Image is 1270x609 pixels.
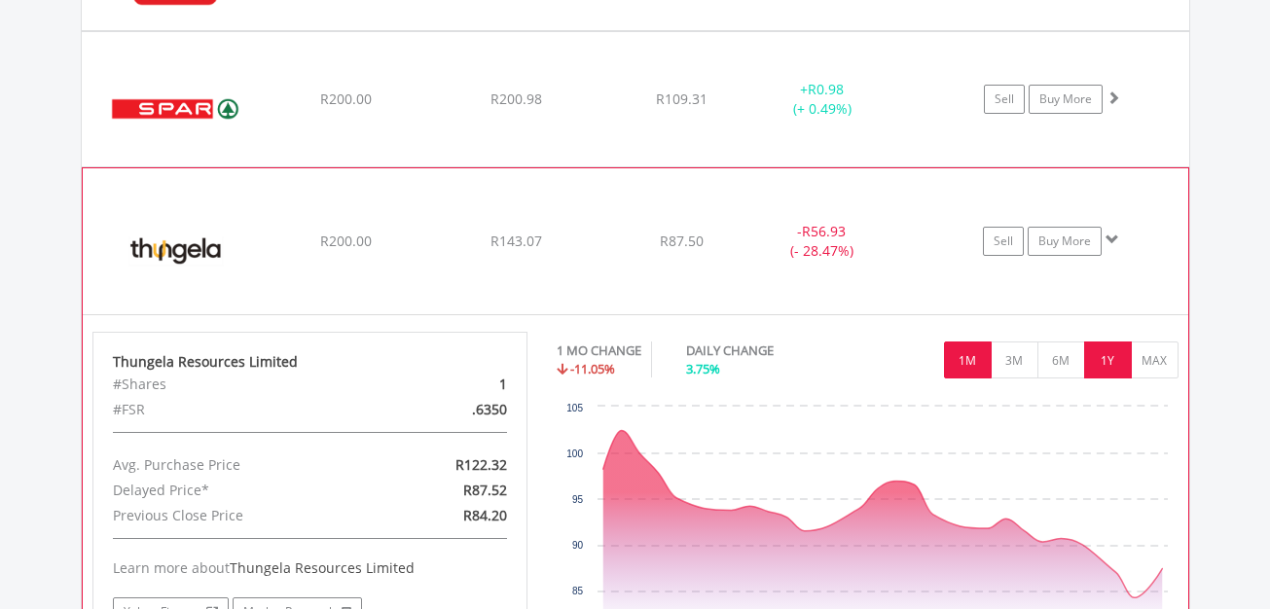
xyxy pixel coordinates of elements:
[572,540,584,551] text: 90
[944,341,992,378] button: 1M
[570,360,615,377] span: -11.05%
[381,372,522,397] div: 1
[983,227,1024,256] a: Sell
[490,232,542,250] span: R143.07
[490,90,542,108] span: R200.98
[660,232,704,250] span: R87.50
[686,360,720,377] span: 3.75%
[98,503,381,528] div: Previous Close Price
[113,352,508,372] div: Thungela Resources Limited
[455,455,507,474] span: R122.32
[572,586,584,596] text: 85
[92,193,260,309] img: EQU.ZA.TGA.png
[98,372,381,397] div: #Shares
[557,341,641,360] div: 1 MO CHANGE
[808,80,844,98] span: R0.98
[1028,227,1102,256] a: Buy More
[320,90,372,108] span: R200.00
[566,403,583,413] text: 105
[991,341,1038,378] button: 3M
[1131,341,1179,378] button: MAX
[320,232,372,250] span: R200.00
[984,85,1025,114] a: Sell
[98,478,381,503] div: Delayed Price*
[113,558,508,578] div: Learn more about
[98,452,381,478] div: Avg. Purchase Price
[230,558,415,577] span: Thungela Resources Limited
[381,397,522,422] div: .6350
[749,80,896,119] div: + (+ 0.49%)
[98,397,381,422] div: #FSR
[91,56,259,161] img: EQU.ZA.SPP.png
[1084,341,1132,378] button: 1Y
[566,448,583,459] text: 100
[463,506,507,524] span: R84.20
[748,222,894,261] div: - (- 28.47%)
[656,90,708,108] span: R109.31
[802,222,846,240] span: R56.93
[572,494,584,505] text: 95
[1029,85,1103,114] a: Buy More
[1037,341,1085,378] button: 6M
[463,481,507,499] span: R87.52
[686,341,842,360] div: DAILY CHANGE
